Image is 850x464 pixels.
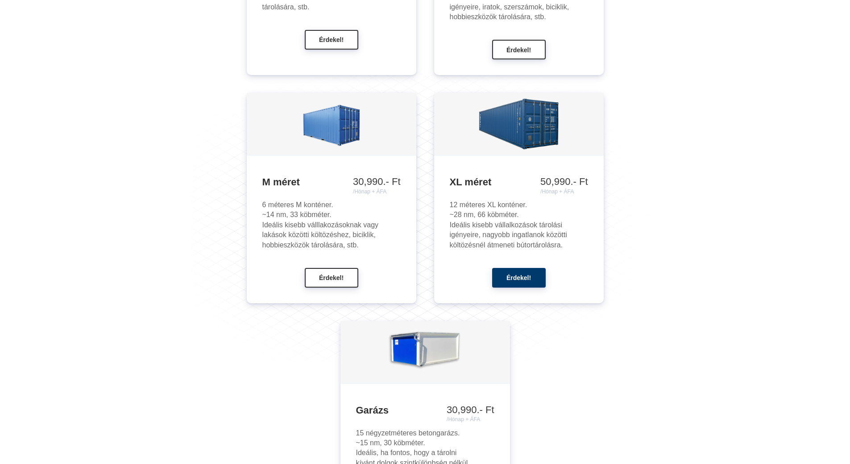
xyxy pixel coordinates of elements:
[492,268,546,288] button: Érdekel!
[305,30,358,50] button: Érdekel!
[506,275,531,282] span: Érdekel!
[492,273,546,281] a: Érdekel!
[356,404,494,417] h3: Garázs
[303,95,361,153] img: 6.jpg
[447,404,494,423] div: 30,990.- Ft
[492,40,546,59] button: Érdekel!
[262,200,401,250] div: 6 méteres M konténer. ~14 nm, 33 köbméter. Ideális kisebb válllakozásoknak vagy lakások közötti k...
[476,95,561,153] img: 12.jpg
[319,37,344,44] span: Érdekel!
[492,46,546,53] a: Érdekel!
[305,268,358,288] button: Érdekel!
[319,275,344,282] span: Érdekel!
[450,200,588,250] div: 12 méteres XL konténer. ~28 nm, 66 köbméter. Ideális kisebb vállalkozások tárolási igényeire, nag...
[506,46,531,54] span: Érdekel!
[305,35,358,43] a: Érdekel!
[305,273,358,281] a: Érdekel!
[386,323,464,381] img: garazs_kivagott_3.webp
[540,176,588,195] div: 50,990.- Ft
[450,176,588,189] h3: XL méret
[353,176,400,195] div: 30,990.- Ft
[262,176,401,189] h3: M méret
